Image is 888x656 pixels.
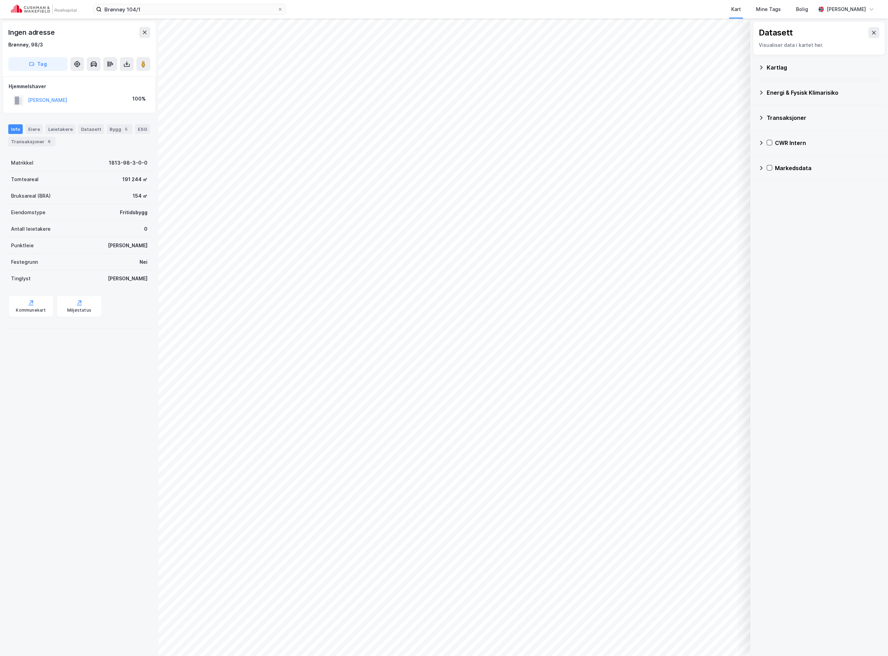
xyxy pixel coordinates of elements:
[11,159,33,167] div: Matrikkel
[78,124,104,134] div: Datasett
[759,27,793,38] div: Datasett
[767,63,880,72] div: Kartlag
[9,82,150,91] div: Hjemmelshaver
[109,159,147,167] div: 1813-98-3-0-0
[8,137,55,146] div: Transaksjoner
[759,41,879,49] div: Visualiser data i kartet her.
[45,124,75,134] div: Leietakere
[132,95,146,103] div: 100%
[25,124,43,134] div: Eiere
[11,192,51,200] div: Bruksareal (BRA)
[135,124,150,134] div: ESG
[775,164,880,172] div: Markedsdata
[775,139,880,147] div: CWR Intern
[8,57,68,71] button: Tag
[756,5,781,13] div: Mine Tags
[767,88,880,97] div: Energi & Fysisk Klimarisiko
[122,175,147,184] div: 191 244 ㎡
[102,4,277,14] input: Søk på adresse, matrikkel, gårdeiere, leietakere eller personer
[854,623,888,656] iframe: Chat Widget
[120,208,147,217] div: Fritidsbygg
[11,258,38,266] div: Festegrunn
[827,5,866,13] div: [PERSON_NAME]
[46,138,53,145] div: 6
[8,27,56,38] div: Ingen adresse
[140,258,147,266] div: Nei
[108,274,147,283] div: [PERSON_NAME]
[16,308,46,313] div: Kommunekart
[144,225,147,233] div: 0
[108,241,147,250] div: [PERSON_NAME]
[796,5,808,13] div: Bolig
[11,208,45,217] div: Eiendomstype
[11,241,34,250] div: Punktleie
[11,175,39,184] div: Tomteareal
[8,124,23,134] div: Info
[67,308,91,313] div: Miljøstatus
[11,4,76,14] img: cushman-wakefield-realkapital-logo.202ea83816669bd177139c58696a8fa1.svg
[731,5,741,13] div: Kart
[854,623,888,656] div: Kontrollprogram for chat
[767,114,880,122] div: Transaksjoner
[11,225,51,233] div: Antall leietakere
[133,192,147,200] div: 154 ㎡
[107,124,132,134] div: Bygg
[123,126,130,133] div: 5
[11,274,31,283] div: Tinglyst
[8,41,43,49] div: Brønnøy, 98/3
